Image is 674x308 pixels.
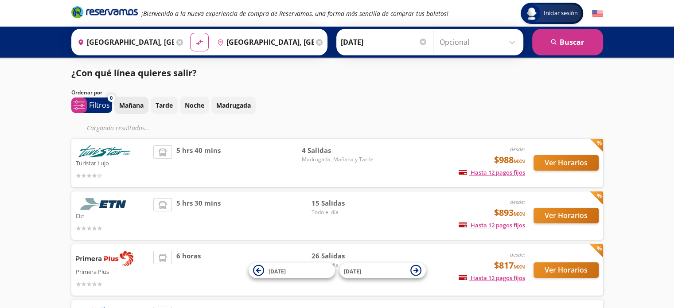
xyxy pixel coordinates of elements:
img: Primera Plus [76,251,133,266]
em: ¡Bienvenido a la nueva experiencia de compra de Reservamos, una forma más sencilla de comprar tus... [141,9,448,18]
span: $893 [494,206,525,219]
button: Ver Horarios [534,155,599,171]
span: 6 horas [176,251,201,289]
button: English [592,8,603,19]
input: Buscar Destino [214,31,314,53]
span: Iniciar sesión [540,9,581,18]
small: MXN [514,211,525,217]
button: 0Filtros [71,97,112,113]
button: Tarde [151,97,178,114]
span: 26 Salidas [312,251,374,261]
p: Mañana [119,101,144,110]
p: ¿Con qué línea quieres salir? [71,66,197,80]
button: Mañana [114,97,148,114]
span: 0 [110,94,113,102]
p: Noche [185,101,204,110]
p: Ordenar por [71,89,102,97]
input: Buscar Origen [74,31,174,53]
button: [DATE] [249,263,335,278]
span: Madrugada, Mañana y Tarde [302,156,374,164]
span: Hasta 12 pagos fijos [459,221,525,229]
span: Hasta 12 pagos fijos [459,274,525,282]
a: Brand Logo [71,5,138,21]
button: Madrugada [211,97,256,114]
span: 4 Salidas [302,145,374,156]
button: Ver Horarios [534,262,599,278]
em: Cargando resultados ... [87,124,150,132]
span: Hasta 12 pagos fijos [459,168,525,176]
span: $988 [494,153,525,167]
em: desde: [510,251,525,258]
img: Turistar Lujo [76,145,133,157]
p: Tarde [156,101,173,110]
p: Etn [76,210,149,221]
span: Todo el día [312,208,374,216]
span: [DATE] [269,267,286,275]
input: Elegir Fecha [341,31,428,53]
button: Buscar [532,29,603,55]
p: Madrugada [216,101,251,110]
p: Filtros [89,100,110,110]
img: Etn [76,198,133,210]
i: Brand Logo [71,5,138,19]
span: Todo el día [312,261,374,269]
em: desde: [510,145,525,153]
p: Turistar Lujo [76,157,149,168]
button: Ver Horarios [534,208,599,223]
input: Opcional [440,31,519,53]
span: 5 hrs 30 mins [176,198,221,233]
span: [DATE] [344,267,361,275]
span: 15 Salidas [312,198,374,208]
small: MXN [514,263,525,270]
p: Primera Plus [76,266,149,277]
button: [DATE] [339,263,426,278]
button: Noche [180,97,209,114]
span: $817 [494,259,525,272]
small: MXN [514,158,525,164]
span: 5 hrs 40 mins [176,145,221,180]
em: desde: [510,198,525,206]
